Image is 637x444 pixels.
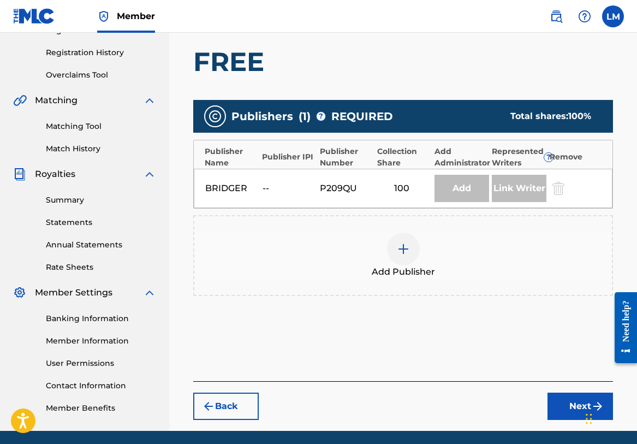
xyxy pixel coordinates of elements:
a: Matching Tool [46,121,156,132]
iframe: Chat Widget [582,392,637,444]
div: Remove [550,151,602,163]
span: ? [317,112,325,121]
img: add [397,242,410,256]
span: Publishers [231,108,293,125]
a: Rate Sheets [46,262,156,273]
div: Total shares: [510,110,591,123]
a: Statements [46,217,156,228]
span: 100 % [568,111,591,121]
div: Publisher IPI [262,151,314,163]
iframe: Resource Center [606,283,637,373]
h1: FREE [193,45,613,78]
img: expand [143,94,156,107]
img: search [550,10,563,23]
img: expand [143,286,156,299]
div: Collection Share [377,146,429,169]
img: MLC Logo [13,8,55,24]
div: Publisher Name [205,146,257,169]
button: Next [547,393,613,420]
img: Royalties [13,168,26,181]
img: publishers [209,110,222,123]
div: User Menu [602,5,624,27]
button: Back [193,393,259,420]
div: Drag [586,402,592,435]
div: Add Administrator [434,146,486,169]
a: Summary [46,194,156,206]
div: Publisher Number [320,146,372,169]
div: Help [574,5,596,27]
span: Member Settings [35,286,112,299]
img: 7ee5dd4eb1f8a8e3ef2f.svg [202,400,215,413]
a: Contact Information [46,380,156,392]
a: Overclaims Tool [46,69,156,81]
span: Royalties [35,168,75,181]
a: Public Search [545,5,567,27]
a: User Permissions [46,358,156,369]
span: REQUIRED [331,108,393,125]
span: ( 1 ) [299,108,311,125]
a: Member Information [46,335,156,347]
img: expand [143,168,156,181]
span: Add Publisher [372,265,435,279]
a: Banking Information [46,313,156,324]
img: Member Settings [13,286,26,299]
a: Registration History [46,47,156,58]
img: Top Rightsholder [97,10,110,23]
img: help [578,10,591,23]
span: ? [544,153,553,162]
div: Represented Writers [492,146,544,169]
a: Match History [46,143,156,155]
a: Member Benefits [46,402,156,414]
img: Matching [13,94,27,107]
span: Matching [35,94,78,107]
a: Annual Statements [46,239,156,251]
span: Member [117,10,155,22]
